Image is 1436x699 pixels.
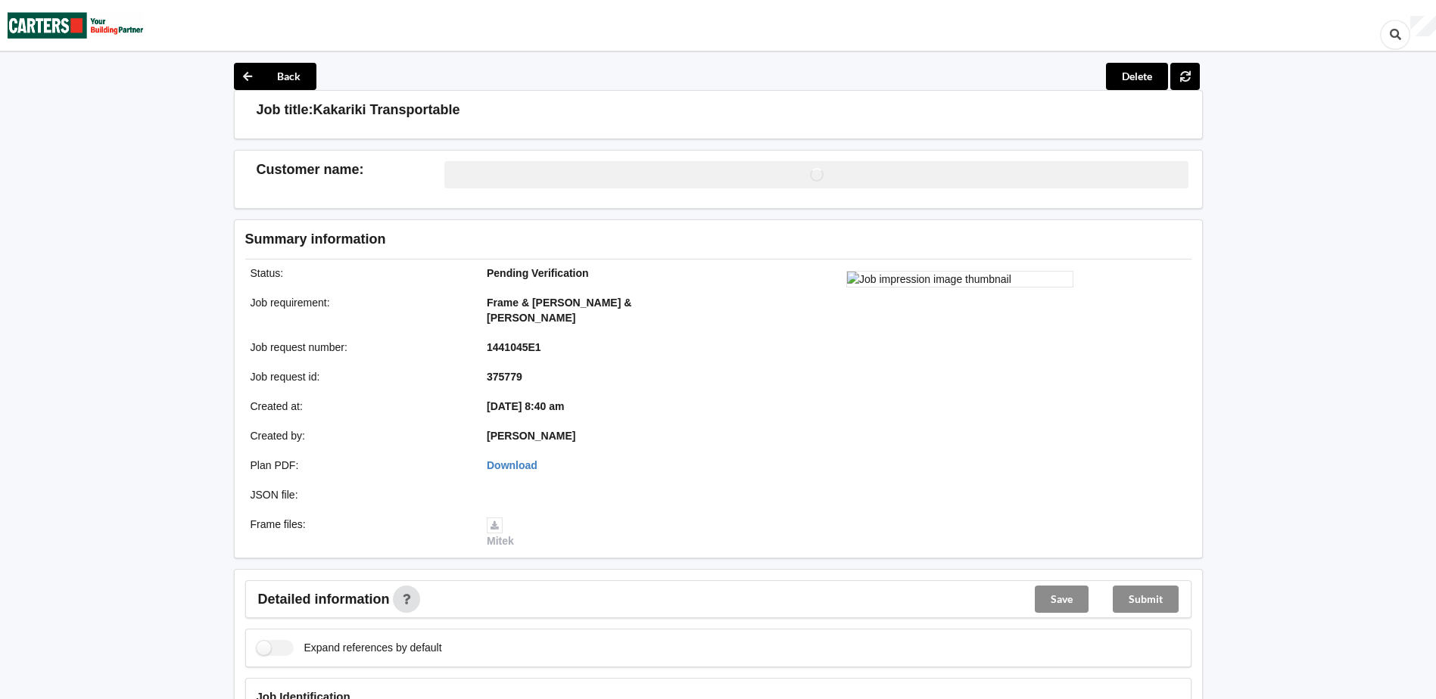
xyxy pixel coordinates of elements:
button: Back [234,63,316,90]
div: Created by : [240,428,477,443]
div: Job request number : [240,340,477,355]
div: JSON file : [240,487,477,502]
img: Job impression image thumbnail [846,271,1073,287]
b: Frame & [PERSON_NAME] & [PERSON_NAME] [487,297,631,324]
h3: Summary information [245,231,950,248]
b: 1441045E1 [487,341,541,353]
span: Detailed information [258,592,390,606]
b: [DATE] 8:40 am [487,400,564,412]
div: Created at : [240,399,477,414]
h3: Job title: [257,101,313,119]
div: Job request id : [240,369,477,384]
div: User Profile [1410,16,1436,37]
b: 375779 [487,371,522,383]
b: Pending Verification [487,267,589,279]
img: Carters [8,1,144,50]
label: Expand references by default [257,640,442,656]
div: Frame files : [240,517,477,548]
div: Job requirement : [240,295,477,325]
button: Delete [1106,63,1168,90]
h3: Kakariki Transportable [313,101,460,119]
a: Download [487,459,537,471]
h3: Customer name : [257,161,445,179]
a: Mitek [487,518,514,547]
div: Status : [240,266,477,281]
div: Plan PDF : [240,458,477,473]
b: [PERSON_NAME] [487,430,575,442]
